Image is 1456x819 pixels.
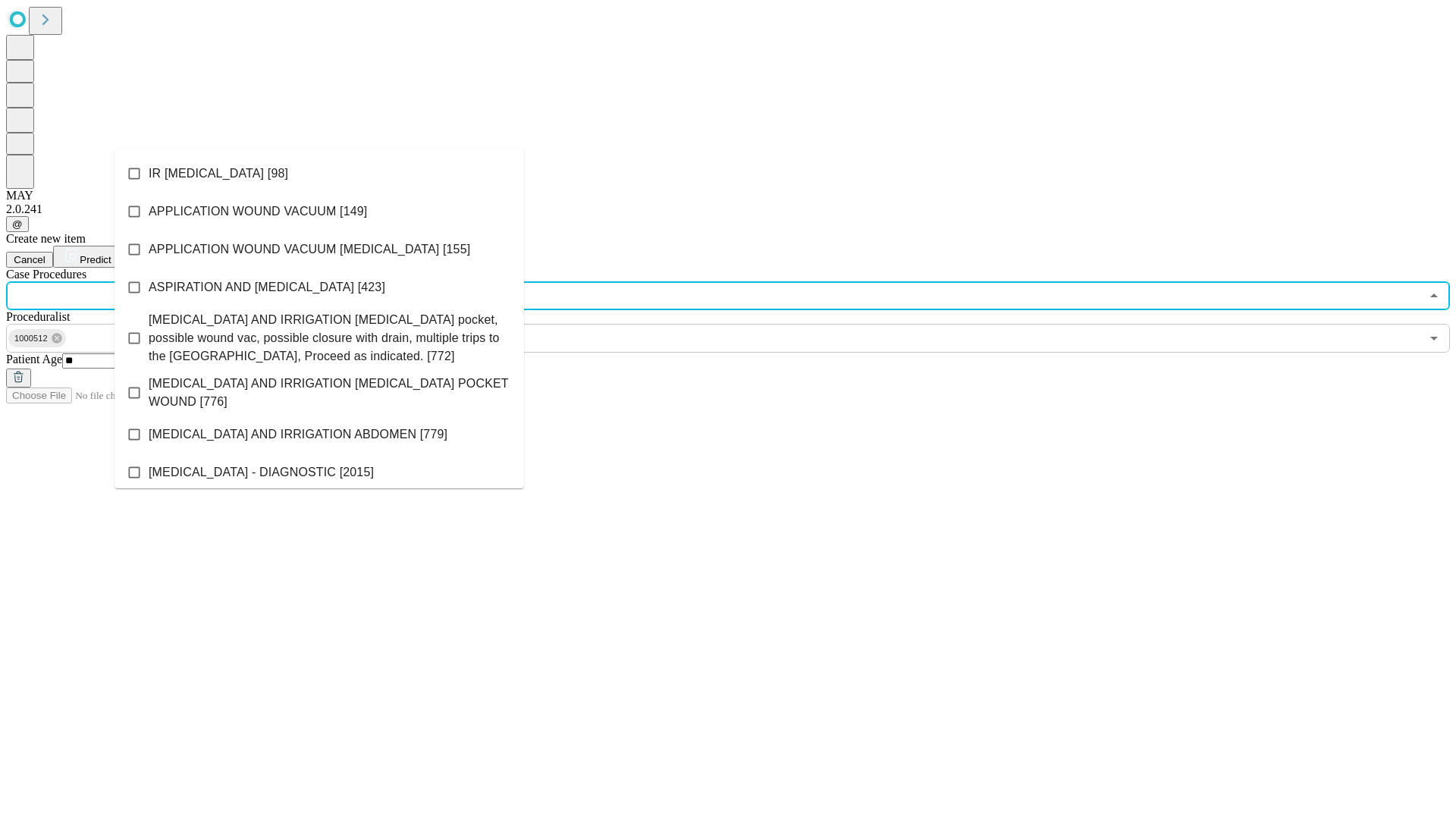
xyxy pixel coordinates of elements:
span: APPLICATION WOUND VACUUM [MEDICAL_DATA] [155] [149,240,470,259]
span: [MEDICAL_DATA] AND IRRIGATION [MEDICAL_DATA] pocket, possible wound vac, possible closure with dr... [149,311,512,366]
div: 2.0.241 [6,202,1450,216]
span: IR [MEDICAL_DATA] [98] [149,165,288,183]
span: Create new item [6,232,86,245]
button: Open [1423,328,1445,349]
button: Cancel [6,252,53,268]
button: @ [6,216,29,232]
div: MAY [6,189,1450,202]
button: Predict [53,246,123,268]
span: [MEDICAL_DATA] AND IRRIGATION ABDOMEN [779] [149,425,447,444]
span: Patient Age [6,353,62,366]
div: 1000512 [8,329,66,347]
span: ASPIRATION AND [MEDICAL_DATA] [423] [149,278,385,297]
button: Close [1423,285,1445,306]
span: Cancel [14,254,45,265]
span: 1000512 [8,330,54,347]
span: @ [12,218,23,230]
span: [MEDICAL_DATA] - DIAGNOSTIC [2015] [149,463,374,482]
span: Scheduled Procedure [6,268,86,281]
span: APPLICATION WOUND VACUUM [149] [149,202,367,221]
span: Proceduralist [6,310,70,323]
span: [MEDICAL_DATA] AND IRRIGATION [MEDICAL_DATA] POCKET WOUND [776] [149,375,512,411]
span: Predict [80,254,111,265]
